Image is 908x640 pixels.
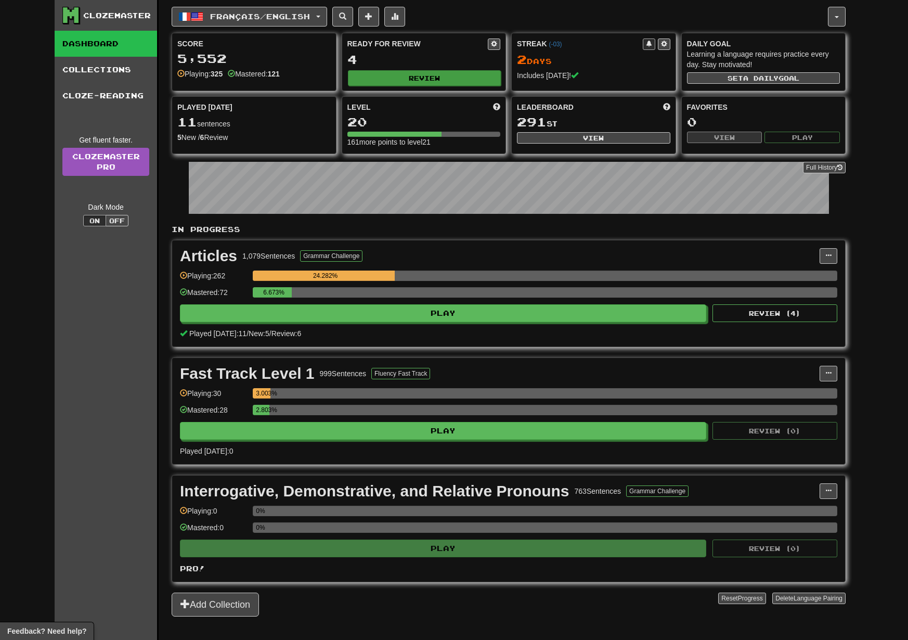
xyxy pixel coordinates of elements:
div: Clozemaster [83,10,151,21]
span: 2 [517,52,527,67]
span: Leaderboard [517,102,574,112]
div: 5,552 [177,52,331,65]
span: 291 [517,114,547,129]
div: Mastered: 72 [180,287,248,304]
a: Cloze-Reading [55,83,157,109]
span: Played [DATE] [177,102,232,112]
div: New / Review [177,132,331,143]
button: Review [348,70,501,86]
button: View [517,132,670,144]
div: Playing: 262 [180,271,248,288]
button: Review (0) [712,540,837,557]
span: New: 5 [249,329,269,338]
div: Day s [517,53,670,67]
span: a daily [743,74,779,82]
div: Get fluent faster. [62,135,149,145]
div: 763 Sentences [575,486,621,496]
button: On [83,215,106,226]
div: 3.003% [256,388,270,399]
a: (-03) [549,41,562,48]
span: Progress [738,595,763,602]
span: 11 [177,114,197,129]
span: Review: 6 [271,329,302,338]
div: Streak [517,39,643,49]
div: Playing: 30 [180,388,248,405]
div: Playing: 0 [180,506,248,523]
span: / [269,329,271,338]
div: Mastered: 0 [180,522,248,540]
button: Fluency Fast Track [371,368,430,379]
div: Mastered: 28 [180,405,248,422]
div: 0 [687,116,840,129]
div: st [517,116,670,129]
button: Review (4) [712,304,837,322]
a: Dashboard [55,31,157,57]
button: Add Collection [172,593,259,617]
button: Off [106,215,128,226]
div: Ready for Review [347,39,488,49]
strong: 5 [177,133,181,142]
button: Français/English [172,7,327,27]
div: Interrogative, Demonstrative, and Relative Pronouns [180,483,569,499]
div: Favorites [687,102,840,112]
div: Learning a language requires practice every day. Stay motivated! [687,49,840,70]
button: Grammar Challenge [300,250,362,262]
div: 1,079 Sentences [242,251,295,261]
div: 2.803% [256,405,269,415]
span: Français / English [210,12,310,21]
p: In Progress [172,224,846,235]
button: Add sentence to collection [358,7,379,27]
div: Fast Track Level 1 [180,366,315,381]
button: Review (0) [712,422,837,440]
button: Play [180,540,706,557]
div: 20 [347,116,501,129]
div: Includes [DATE]! [517,70,670,81]
div: 4 [347,53,501,66]
strong: 6 [200,133,204,142]
span: Score more points to level up [493,102,500,112]
div: Daily Goal [687,39,840,49]
button: Search sentences [332,7,353,27]
div: sentences [177,116,331,129]
a: Collections [55,57,157,83]
div: 999 Sentences [320,368,367,379]
strong: 121 [267,70,279,78]
div: 24.282% [256,271,395,281]
strong: 325 [211,70,223,78]
div: Playing: [177,69,223,79]
button: Play [180,422,706,440]
span: Open feedback widget [7,626,86,636]
button: View [687,132,762,143]
div: Dark Mode [62,202,149,212]
button: Seta dailygoal [687,72,840,84]
span: This week in points, UTC [663,102,670,112]
div: Articles [180,248,237,264]
button: Grammar Challenge [626,485,689,497]
div: 161 more points to level 21 [347,137,501,147]
button: ResetProgress [718,593,766,604]
button: Play [764,132,840,143]
span: Language Pairing [794,595,842,602]
button: Full History [803,162,846,173]
span: Played [DATE]: 11 [189,329,247,338]
button: More stats [384,7,405,27]
div: Score [177,39,331,49]
span: Level [347,102,371,112]
div: 6.673% [256,287,292,298]
button: DeleteLanguage Pairing [772,593,846,604]
span: Played [DATE]: 0 [180,447,233,455]
a: ClozemasterPro [62,148,149,176]
div: Mastered: [228,69,280,79]
span: / [247,329,249,338]
button: Play [180,304,706,322]
span: Pro! [180,564,205,573]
